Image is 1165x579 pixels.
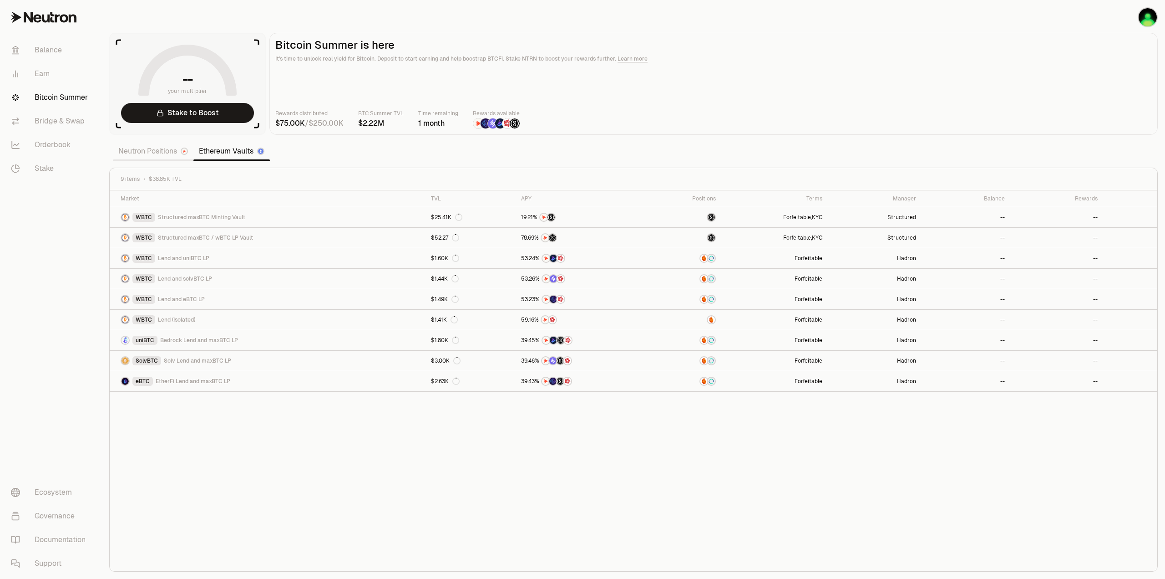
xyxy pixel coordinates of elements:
div: / [275,118,344,129]
a: WBTC LogoWBTCLend and uniBTC LP [110,248,425,268]
a: NTRNStructured Points [516,228,648,248]
img: WBTC Logo [122,214,129,221]
div: $25.41K [431,214,462,221]
a: -- [922,330,1010,350]
a: -- [1010,310,1103,330]
button: Forfeitable [795,337,822,344]
a: Support [4,552,98,575]
img: WBTC Logo [122,234,129,241]
img: Supervault [708,357,715,364]
a: Hadron [828,269,922,289]
a: -- [922,351,1010,371]
img: Amber [700,337,708,344]
a: AmberSupervault [648,248,721,268]
a: -- [922,289,1010,309]
img: Main [1139,8,1157,26]
a: Structured [828,207,922,227]
img: EtherFi Points [549,378,557,385]
img: Mars Fragments [564,357,571,364]
img: Neutron Logo [182,149,187,154]
a: Ecosystem [4,481,98,504]
img: Supervault [708,275,715,282]
a: NTRNEtherFi PointsMars Fragments [516,289,648,309]
a: Orderbook [4,133,98,157]
img: NTRN [542,357,549,364]
div: $3.00K [431,357,461,364]
a: AmberSupervault [648,289,721,309]
img: Mars Fragments [557,275,564,282]
button: NTRNBedrock DiamondsMars Fragments [521,254,643,263]
img: NTRN [542,316,549,323]
img: Structured Points [557,337,564,344]
a: Ethereum Vaults [193,142,270,160]
a: -- [922,248,1010,268]
div: WBTC [132,295,155,304]
div: uniBTC [132,336,157,345]
a: Forfeitable [721,371,828,391]
a: maxBTC [648,207,721,227]
a: Hadron [828,248,922,268]
a: Hadron [828,289,922,309]
a: $52.27 [425,228,515,248]
a: NTRNSolv PointsMars Fragments [516,269,648,289]
div: $1.41K [431,316,458,323]
a: Amber [648,310,721,330]
img: NTRN [540,214,547,221]
a: Learn more [618,55,648,62]
img: Amber [708,316,715,323]
button: Forfeitable [795,378,822,385]
p: Rewards distributed [275,109,344,118]
div: Positions [653,195,716,202]
div: Balance [927,195,1005,202]
img: Amber [700,357,708,364]
p: Time remaining [418,109,458,118]
img: Solv Points [488,118,498,128]
img: Solv Points [550,275,557,282]
a: Governance [4,504,98,528]
button: AmberSupervault [653,254,716,263]
img: NTRN [542,337,550,344]
img: Bedrock Diamonds [550,337,557,344]
a: AmberSupervault [648,269,721,289]
span: Solv Lend and maxBTC LP [164,357,231,364]
button: NTRNEtherFi PointsMars Fragments [521,295,643,304]
img: Structured Points [557,357,564,364]
img: Structured Points [510,118,520,128]
img: WBTC Logo [122,296,129,303]
h2: Bitcoin Summer is here [275,39,1152,51]
a: -- [922,228,1010,248]
span: Lend (Isolated) [158,316,195,323]
img: Amber [700,296,708,303]
a: -- [922,371,1010,391]
div: Market [121,195,420,202]
span: Bedrock Lend and maxBTC LP [160,337,238,344]
div: WBTC [132,213,155,222]
a: Hadron [828,330,922,350]
a: Bridge & Swap [4,109,98,133]
a: Forfeitable [721,248,828,268]
button: NTRNMars Fragments [521,315,643,324]
img: SolvBTC Logo [122,357,129,364]
a: Forfeitable,KYC [721,207,828,227]
button: AmberSupervault [653,336,716,345]
a: Forfeitable,KYC [721,228,828,248]
button: KYC [812,214,822,221]
a: Stake [4,157,98,180]
div: WBTC [132,315,155,324]
button: NTRNSolv PointsMars Fragments [521,274,643,283]
a: -- [922,207,1010,227]
button: Forfeitable [783,214,811,221]
a: Bitcoin Summer [4,86,98,109]
span: EtherFi Lend and maxBTC LP [156,378,230,385]
span: Lend and eBTC LP [158,296,205,303]
button: Forfeitable [795,316,822,323]
img: Bedrock Diamonds [495,118,505,128]
a: Structured [828,228,922,248]
img: Amber [700,275,708,282]
a: -- [1010,371,1103,391]
a: WBTC LogoWBTCStructured maxBTC Minting Vault [110,207,425,227]
img: Solv Points [549,357,557,364]
button: AmberSupervault [653,295,716,304]
a: maxBTC [648,228,721,248]
a: -- [1010,248,1103,268]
